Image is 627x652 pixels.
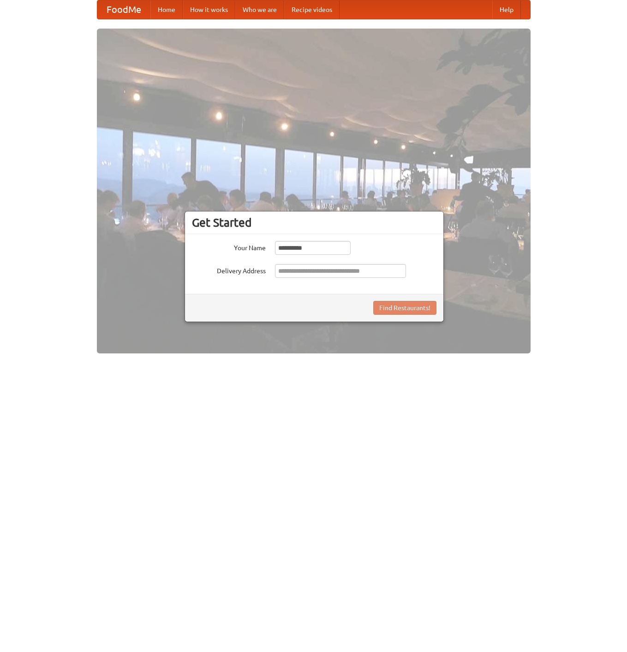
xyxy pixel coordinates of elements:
[373,301,436,315] button: Find Restaurants!
[235,0,284,19] a: Who we are
[192,216,436,229] h3: Get Started
[192,264,266,276] label: Delivery Address
[284,0,340,19] a: Recipe videos
[192,241,266,253] label: Your Name
[150,0,183,19] a: Home
[97,0,150,19] a: FoodMe
[492,0,521,19] a: Help
[183,0,235,19] a: How it works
